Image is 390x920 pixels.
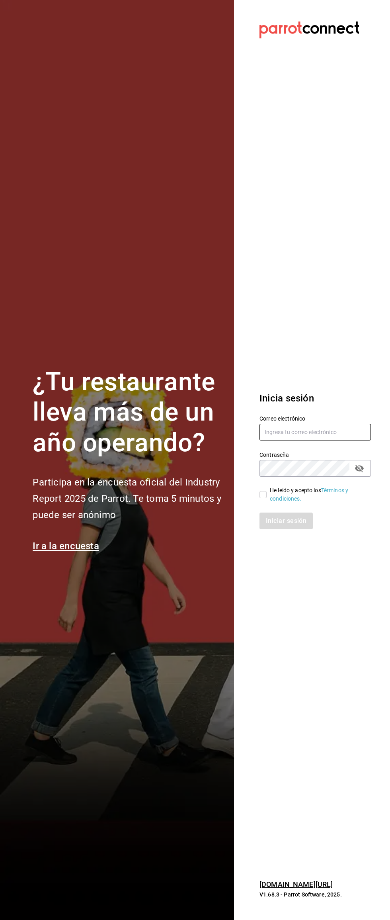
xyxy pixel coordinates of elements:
p: V1.68.3 - Parrot Software, 2025. [259,891,371,898]
h2: Participa en la encuesta oficial del Industry Report 2025 de Parrot. Te toma 5 minutos y puede se... [33,474,224,523]
label: Correo electrónico [259,415,371,421]
input: Ingresa tu correo electrónico [259,424,371,440]
button: passwordField [353,462,366,475]
a: [DOMAIN_NAME][URL] [259,880,333,889]
h1: ¿Tu restaurante lleva más de un año operando? [33,367,224,458]
label: Contraseña [259,452,371,457]
a: Términos y condiciones. [270,487,348,502]
h3: Inicia sesión [259,391,371,405]
div: He leído y acepto los [270,486,365,503]
a: Ir a la encuesta [33,540,99,552]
